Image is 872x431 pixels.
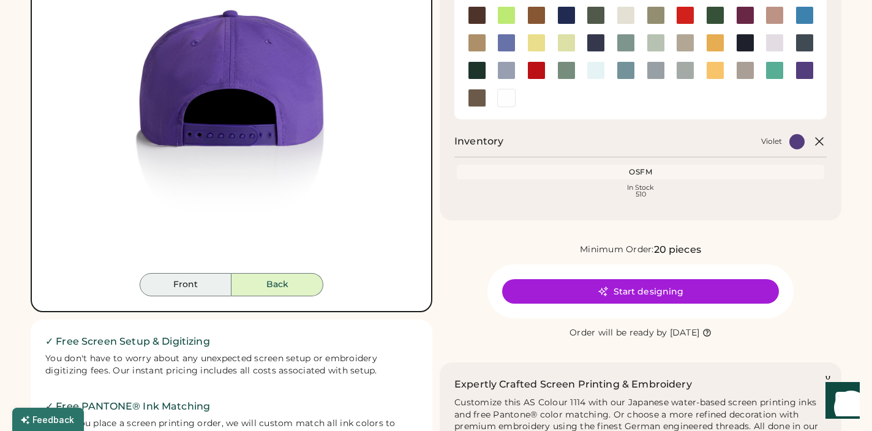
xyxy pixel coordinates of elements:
[569,327,667,339] div: Order will be ready by
[231,273,323,296] button: Back
[140,273,231,296] button: Front
[45,334,418,349] h2: ✓ Free Screen Setup & Digitizing
[45,353,418,377] div: You don't have to worry about any unexpected screen setup or embroidery digitizing fees. Our inst...
[670,327,700,339] div: [DATE]
[45,399,418,414] h2: ✓ Free PANTONE® Ink Matching
[654,242,701,257] div: 20 pieces
[580,244,654,256] div: Minimum Order:
[454,377,692,392] h2: Expertly Crafted Screen Printing & Embroidery
[454,134,503,149] h2: Inventory
[502,279,779,304] button: Start designing
[814,376,866,429] iframe: Front Chat
[459,184,822,198] div: In Stock 510
[459,167,822,177] div: OSFM
[761,137,782,146] div: Violet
